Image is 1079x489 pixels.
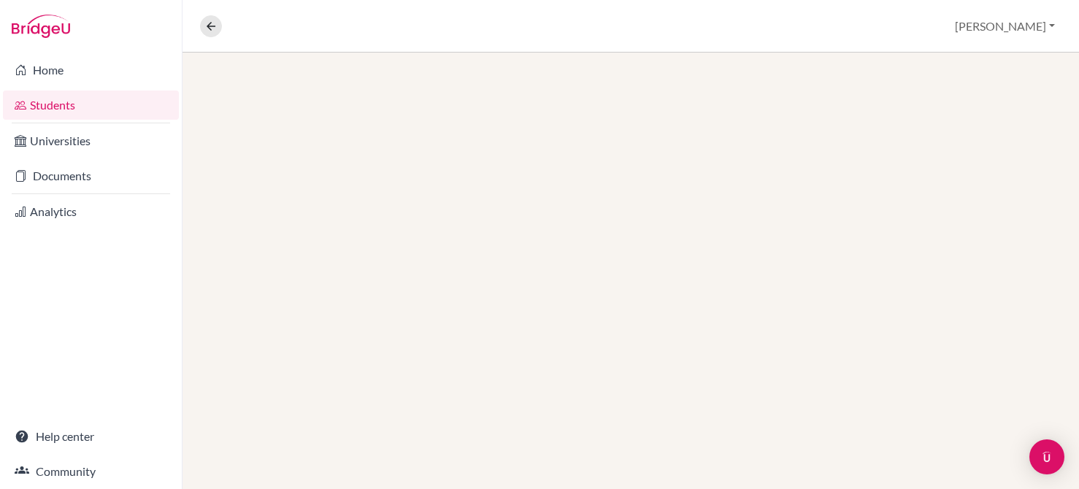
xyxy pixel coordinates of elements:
[3,55,179,85] a: Home
[3,161,179,190] a: Documents
[3,457,179,486] a: Community
[3,91,179,120] a: Students
[3,422,179,451] a: Help center
[1029,439,1064,474] div: Open Intercom Messenger
[12,15,70,38] img: Bridge-U
[948,12,1061,40] button: [PERSON_NAME]
[3,126,179,155] a: Universities
[3,197,179,226] a: Analytics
